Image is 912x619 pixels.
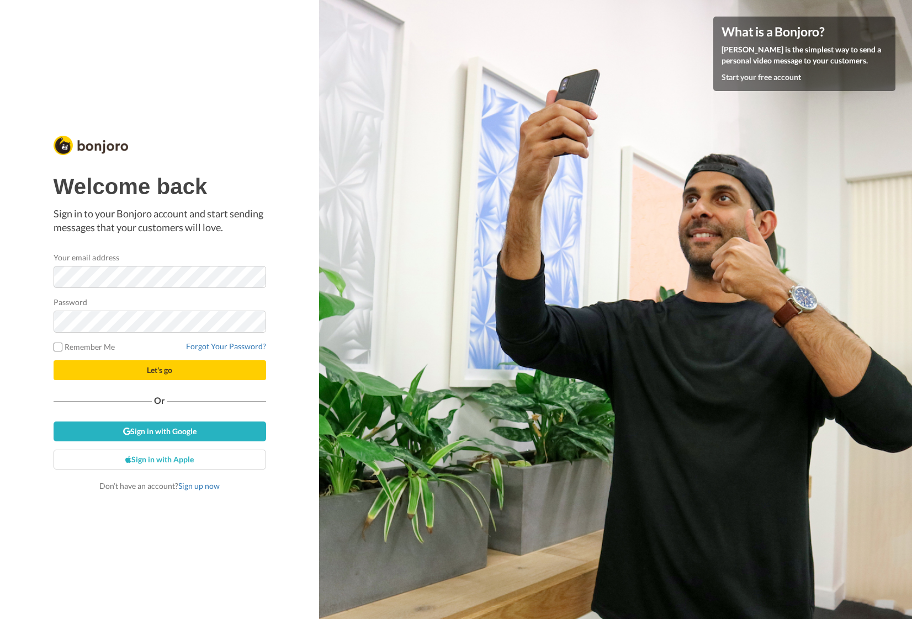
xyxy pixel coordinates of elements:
[54,174,266,199] h1: Welcome back
[147,365,172,375] span: Let's go
[54,421,266,441] a: Sign in with Google
[722,25,887,39] h4: What is a Bonjoro?
[54,207,266,235] p: Sign in to your Bonjoro account and start sending messages that your customers will love.
[722,72,801,82] a: Start your free account
[54,296,88,308] label: Password
[54,450,266,469] a: Sign in with Apple
[186,341,266,351] a: Forgot Your Password?
[99,481,220,490] span: Don’t have an account?
[54,360,266,380] button: Let's go
[722,44,887,66] p: [PERSON_NAME] is the simplest way to send a personal video message to your customers.
[54,252,119,263] label: Your email address
[54,343,62,351] input: Remember Me
[152,397,167,404] span: Or
[54,341,115,353] label: Remember Me
[178,481,220,490] a: Sign up now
